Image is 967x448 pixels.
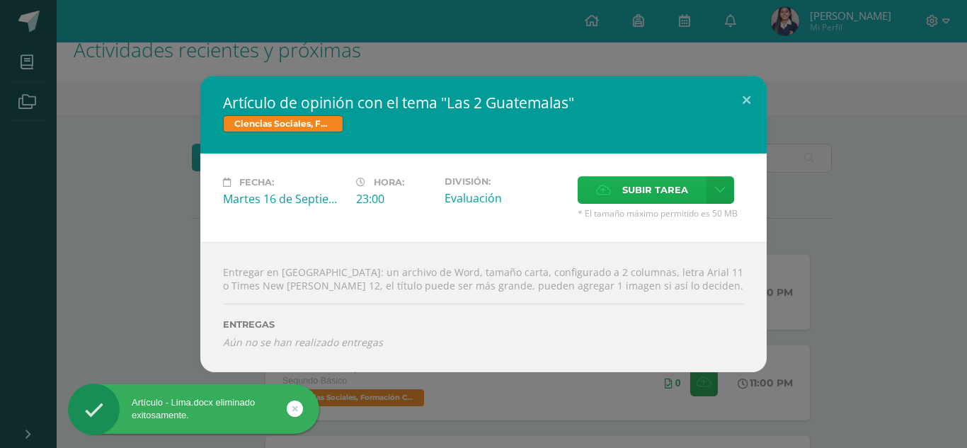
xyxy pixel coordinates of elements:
div: Evaluación [445,190,566,206]
h2: Artículo de opinión con el tema "Las 2 Guatemalas" [223,93,744,113]
span: Ciencias Sociales, Formación Ciudadana e Interculturalidad [223,115,343,132]
span: Fecha: [239,177,274,188]
div: Entregar en [GEOGRAPHIC_DATA]: un archivo de Word, tamaño carta, configurado a 2 columnas, letra ... [200,242,767,372]
span: Hora: [374,177,404,188]
button: Close (Esc) [726,76,767,124]
div: Artículo - Lima.docx eliminado exitosamente. [68,396,319,422]
div: 23:00 [356,191,433,207]
i: Aún no se han realizado entregas [223,335,744,349]
label: ENTREGAS [223,319,744,330]
div: Martes 16 de Septiembre [223,191,345,207]
label: División: [445,176,566,187]
span: Subir tarea [622,177,688,203]
span: * El tamaño máximo permitido es 50 MB [578,207,744,219]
